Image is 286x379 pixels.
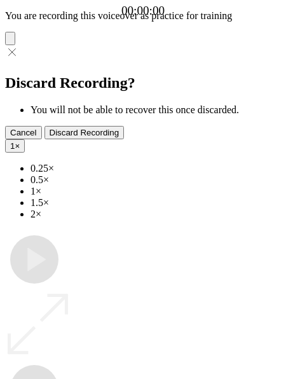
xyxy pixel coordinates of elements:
a: 00:00:00 [121,4,165,18]
li: 1.5× [31,197,281,209]
li: You will not be able to recover this once discarded. [31,104,281,116]
p: You are recording this voiceover as practice for training [5,10,281,22]
h2: Discard Recording? [5,74,281,92]
li: 1× [31,186,281,197]
span: 1 [10,141,15,151]
li: 0.5× [31,174,281,186]
button: Cancel [5,126,42,139]
li: 0.25× [31,163,281,174]
button: 1× [5,139,25,153]
button: Discard Recording [44,126,125,139]
li: 2× [31,209,281,220]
